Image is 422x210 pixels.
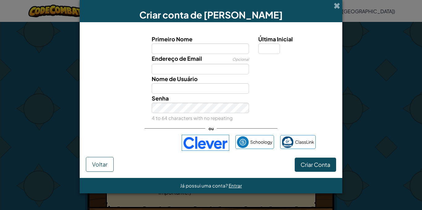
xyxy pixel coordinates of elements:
span: Última Inicial [258,35,293,43]
span: Voltar [92,161,108,168]
button: Voltar [86,157,114,172]
button: Criar Conta [295,158,336,172]
span: ou [205,124,217,133]
span: Endereço de Email [152,55,202,62]
span: Nome de Usuário [152,75,198,82]
iframe: Botão "Fazer login com o Google" [103,136,179,150]
span: Já possui uma conta? [180,183,229,188]
img: schoology.png [237,136,249,148]
a: Entrar [229,183,242,188]
span: Primeiro Nome [152,35,192,43]
span: Criar conta de [PERSON_NAME] [139,9,283,21]
small: 4 to 64 characters with no repeating [152,115,233,121]
span: Schoology [250,138,272,146]
span: Criar Conta [301,161,330,168]
img: classlink-logo-small.png [282,136,293,148]
img: clever-logo-blue.png [182,135,229,151]
span: Opcional [232,57,249,62]
span: Senha [152,95,169,102]
span: ClassLink [295,138,314,146]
